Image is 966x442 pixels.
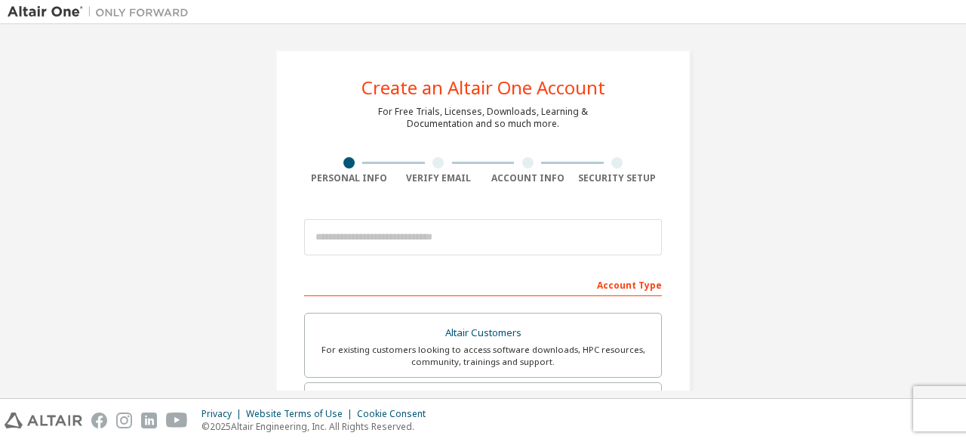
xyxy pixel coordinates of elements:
div: Cookie Consent [357,408,435,420]
div: For existing customers looking to access software downloads, HPC resources, community, trainings ... [314,344,652,368]
div: Personal Info [304,172,394,184]
img: Altair One [8,5,196,20]
div: Verify Email [394,172,484,184]
p: © 2025 Altair Engineering, Inc. All Rights Reserved. [202,420,435,433]
img: altair_logo.svg [5,413,82,428]
div: Account Info [483,172,573,184]
img: instagram.svg [116,413,132,428]
img: facebook.svg [91,413,107,428]
div: Account Type [304,272,662,296]
img: youtube.svg [166,413,188,428]
div: For Free Trials, Licenses, Downloads, Learning & Documentation and so much more. [378,106,588,130]
div: Security Setup [573,172,663,184]
div: Altair Customers [314,323,652,344]
div: Create an Altair One Account [361,79,605,97]
img: linkedin.svg [141,413,157,428]
div: Privacy [202,408,246,420]
div: Website Terms of Use [246,408,357,420]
